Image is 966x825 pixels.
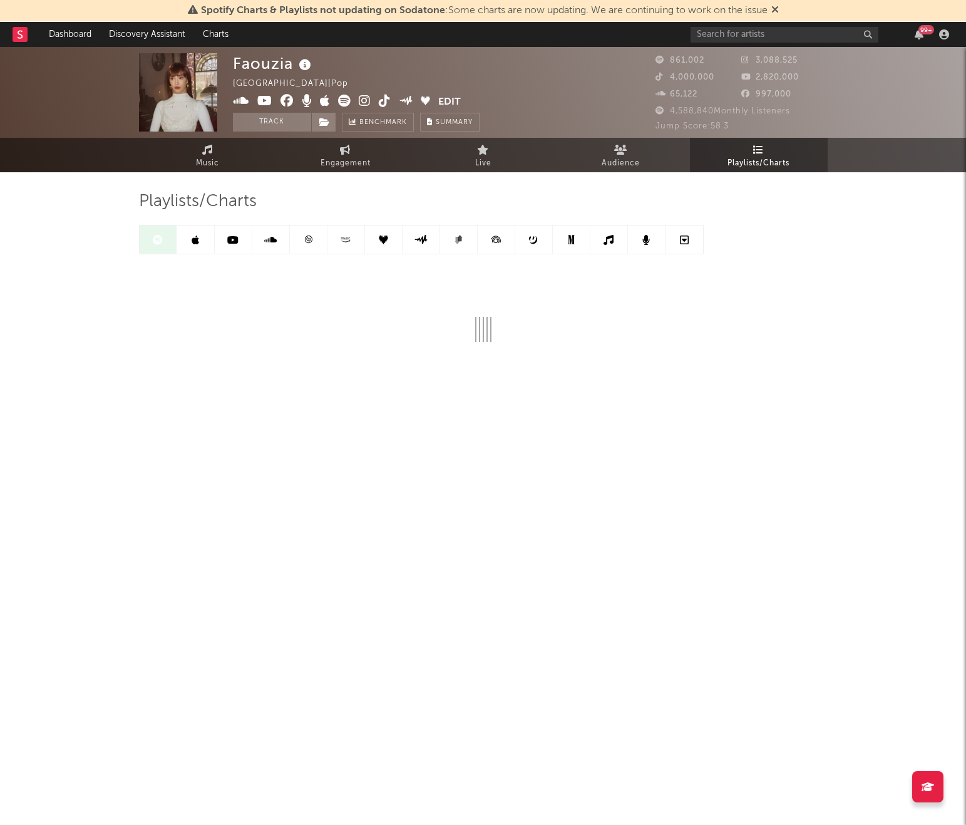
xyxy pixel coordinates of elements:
a: Audience [552,138,690,172]
a: Benchmark [342,113,414,132]
button: Edit [438,95,461,110]
span: Dismiss [771,6,779,16]
span: 4,000,000 [655,73,714,81]
a: Discovery Assistant [100,22,194,47]
span: Music [196,156,219,171]
a: Playlists/Charts [690,138,828,172]
span: 3,088,525 [741,56,798,65]
span: 65,122 [655,90,697,98]
a: Charts [194,22,237,47]
span: Spotify Charts & Playlists not updating on Sodatone [201,6,445,16]
a: Live [414,138,552,172]
span: Live [475,156,491,171]
a: Music [139,138,277,172]
span: 2,820,000 [741,73,799,81]
span: Playlists/Charts [727,156,789,171]
a: Dashboard [40,22,100,47]
div: [GEOGRAPHIC_DATA] | Pop [233,76,362,91]
button: 99+ [915,29,923,39]
button: Track [233,113,311,132]
div: 99 + [918,25,934,34]
span: : Some charts are now updating. We are continuing to work on the issue [201,6,768,16]
span: Playlists/Charts [139,194,257,209]
span: Benchmark [359,115,407,130]
span: 997,000 [741,90,791,98]
a: Engagement [277,138,414,172]
div: Faouzia [233,53,314,74]
span: Summary [436,119,473,126]
span: Audience [602,156,640,171]
span: Engagement [321,156,371,171]
span: Jump Score: 58.3 [655,122,729,130]
button: Summary [420,113,480,132]
input: Search for artists [691,27,878,43]
span: 861,002 [655,56,704,65]
span: 4,588,840 Monthly Listeners [655,107,790,115]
